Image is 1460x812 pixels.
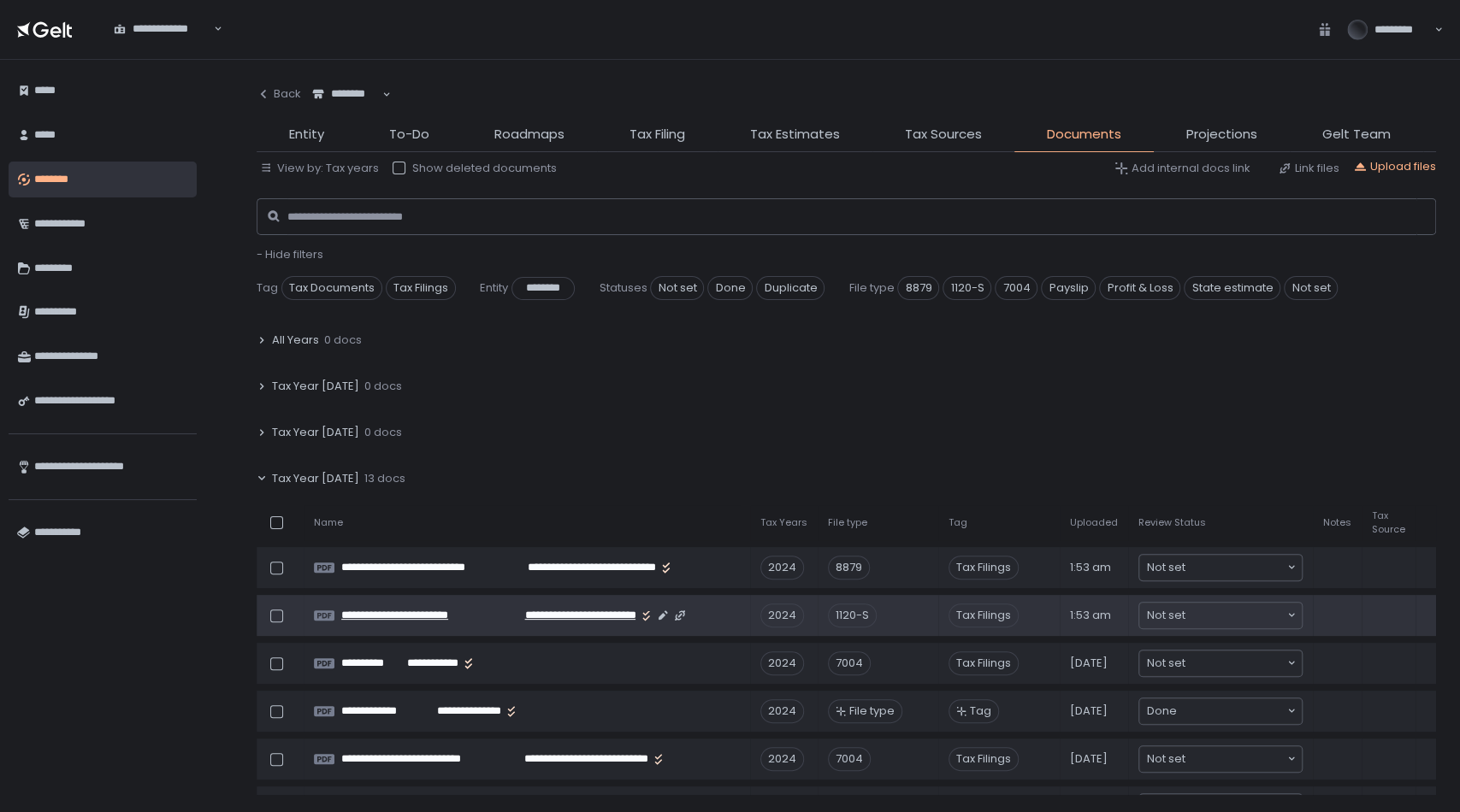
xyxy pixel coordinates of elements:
span: Tax Filings [949,603,1019,627]
span: Tax Filing [630,125,685,144]
span: Name [314,516,343,529]
div: Back [257,86,301,102]
button: Upload files [1353,159,1436,174]
span: Not set [650,276,704,300]
span: Tax Documents [281,276,382,300]
span: Tax Source [1372,509,1405,535]
div: 1120-S [828,603,877,627]
div: Search for option [1139,746,1302,772]
div: 2024 [760,556,804,580]
span: 7004 [995,276,1037,300]
span: State estimate [1184,276,1280,300]
div: Search for option [1139,650,1302,676]
span: All Years [272,332,319,348]
span: 1:53 am [1070,560,1111,575]
span: Not set [1284,276,1338,300]
span: Uploaded [1070,516,1118,529]
span: 1:53 am [1070,608,1111,623]
span: Not set [1147,750,1185,768]
div: Search for option [301,77,391,112]
span: Payslip [1041,276,1096,300]
button: - Hide filters [257,247,323,262]
span: Projections [1186,125,1257,144]
div: 8879 [828,556,870,580]
span: Profit & Loss [1099,276,1180,300]
div: 7004 [828,747,871,771]
span: Not set [1147,559,1185,576]
span: Notes [1323,516,1351,529]
span: Tax Year [DATE] [272,425,359,440]
input: Search for option [1185,559,1286,576]
div: 2024 [760,603,804,627]
button: Back [257,77,301,111]
span: 0 docs [324,332,362,348]
input: Search for option [312,102,381,119]
span: 13 docs [364,471,405,486]
span: To-Do [389,125,429,144]
input: Search for option [1177,703,1286,720]
div: Search for option [103,12,222,47]
button: Link files [1278,161,1339,176]
span: Not set [1147,607,1185,624]
span: Tax Years [760,516,807,529]
span: [DATE] [1070,656,1108,671]
input: Search for option [1185,607,1286,624]
div: Search for option [1139,603,1302,628]
span: Tag [970,703,991,719]
span: Tax Sources [905,125,982,144]
span: 1120-S [943,276,991,300]
span: Tax Estimates [750,125,840,144]
span: Tag [949,516,967,529]
span: Tax Filings [949,651,1019,675]
span: Tax Filings [949,747,1019,771]
span: Documents [1047,125,1121,144]
span: [DATE] [1070,703,1108,719]
span: Statuses [599,280,647,296]
span: Review Status [1138,516,1206,529]
div: Search for option [1139,555,1302,580]
span: File type [849,703,895,719]
span: Tax Filings [949,556,1019,580]
span: Not set [1147,655,1185,672]
div: Search for option [1139,698,1302,724]
div: 7004 [828,651,871,675]
span: Tag [257,280,278,296]
span: File type [848,280,894,296]
span: Tax Year [DATE] [272,471,359,486]
span: Entity [480,280,508,296]
div: 2024 [760,651,804,675]
div: 2024 [760,747,804,771]
span: 8879 [897,276,939,300]
span: 0 docs [364,425,402,440]
span: [DATE] [1070,751,1108,767]
span: Entity [289,125,324,144]
input: Search for option [1185,655,1286,672]
span: 0 docs [364,379,402,394]
span: - Hide filters [257,246,323,262]
span: Tax Year [DATE] [272,379,359,394]
span: Roadmaps [494,125,564,144]
span: Done [707,276,753,300]
button: View by: Tax years [260,161,379,176]
span: Gelt Team [1322,125,1391,144]
span: Tax Filings [386,276,456,300]
span: Duplicate [756,276,825,300]
input: Search for option [114,37,212,54]
input: Search for option [1185,750,1286,768]
span: Done [1147,703,1177,720]
button: Add internal docs link [1114,161,1250,176]
div: 2024 [760,699,804,723]
span: File type [828,516,867,529]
